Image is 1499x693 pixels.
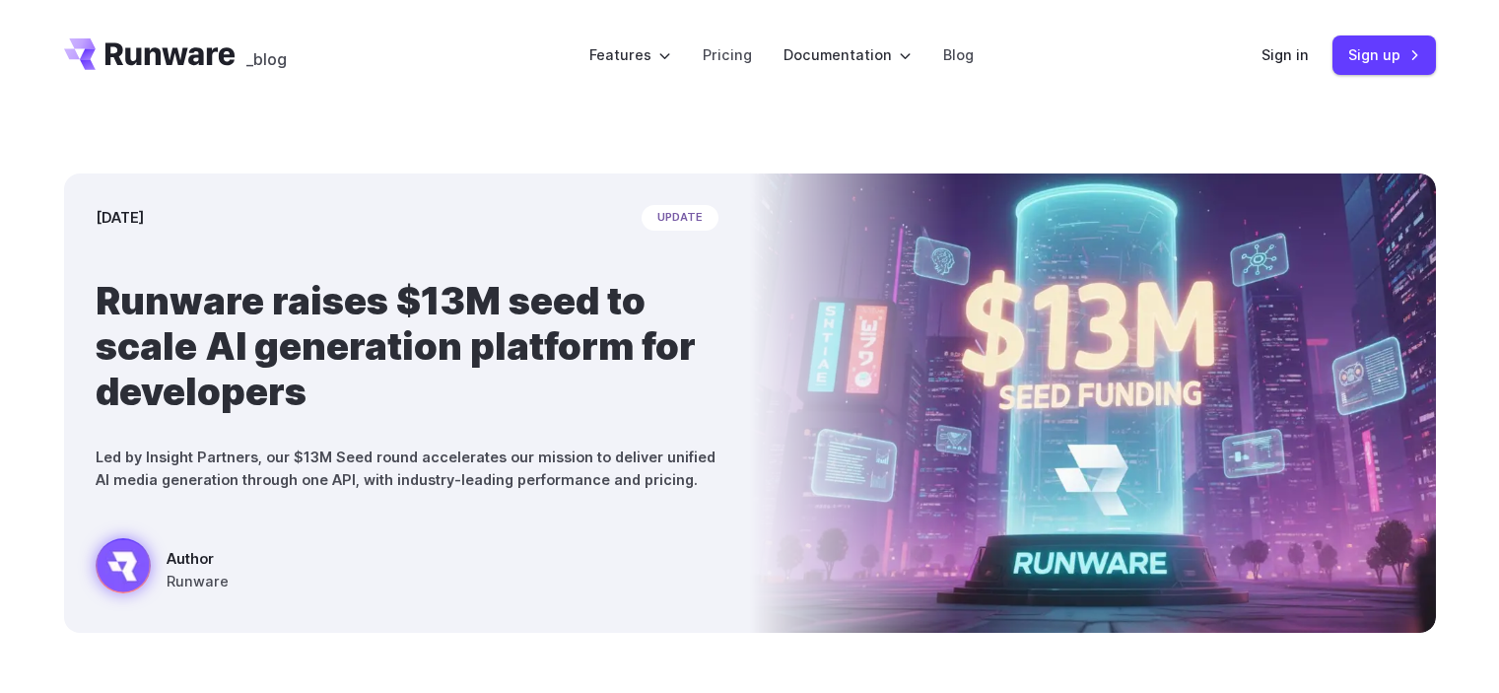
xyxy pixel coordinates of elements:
time: [DATE] [96,206,144,229]
label: Documentation [784,43,912,66]
a: Sign up [1332,35,1436,74]
span: update [642,205,718,231]
h1: Runware raises $13M seed to scale AI generation platform for developers [96,278,718,414]
a: Futuristic city scene with neon lights showing Runware announcement of $13M seed funding in large... [96,538,229,601]
p: Led by Insight Partners, our $13M Seed round accelerates our mission to deliver unified AI media ... [96,446,718,491]
a: _blog [246,38,287,70]
label: Features [589,43,671,66]
span: Author [167,547,229,570]
a: Blog [943,43,974,66]
span: Runware [167,570,229,592]
img: Futuristic city scene with neon lights showing Runware announcement of $13M seed funding in large... [750,173,1436,633]
span: _blog [246,51,287,67]
a: Go to / [64,38,236,70]
a: Sign in [1261,43,1309,66]
a: Pricing [703,43,752,66]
